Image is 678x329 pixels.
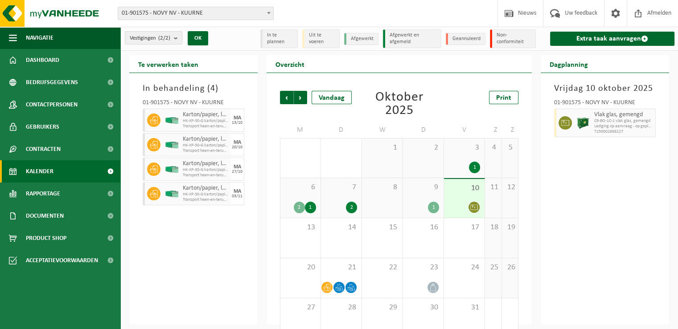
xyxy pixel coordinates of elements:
[118,7,274,20] span: 01-901575 - NOVY NV - KUURNE
[294,91,307,104] span: Volgende
[183,173,229,178] span: Transport heen-en-terug op vaste frequentie
[576,116,590,130] img: CR-BO-1C-1900-MET-01
[234,164,241,170] div: MA
[541,55,597,73] h2: Dagplanning
[302,29,340,48] li: Uit te voeren
[165,191,178,197] img: HK-XP-30-GN-00
[325,303,357,313] span: 28
[158,35,170,41] count: (2/2)
[165,142,178,148] img: HK-XP-30-GN-00
[232,121,242,125] div: 13/10
[285,263,316,272] span: 20
[448,263,480,272] span: 24
[183,192,229,197] span: HK-XP-30-G karton/papier, los (bedrijven)
[448,223,480,232] span: 17
[428,202,439,213] div: 1
[366,223,398,232] span: 15
[448,183,480,193] span: 10
[383,29,441,48] li: Afgewerkt en afgemeld
[130,32,170,45] span: Vestigingen
[325,223,357,232] span: 14
[232,194,242,199] div: 03/11
[183,143,229,148] span: HK-XP-30-G karton/papier, los (bedrijven)
[183,124,229,129] span: Transport heen-en-terug op vaste frequentie
[294,202,305,213] div: 2
[407,223,439,232] span: 16
[26,93,78,116] span: Contactpersonen
[118,7,273,20] span: 01-901575 - NOVY NV - KUURNE
[267,55,313,73] h2: Overzicht
[496,94,511,102] span: Print
[448,303,480,313] span: 31
[125,31,182,45] button: Vestigingen(2/2)
[234,140,241,145] div: MA
[469,162,480,173] div: 1
[280,122,321,138] td: M
[234,115,241,121] div: MA
[26,227,66,249] span: Product Shop
[594,124,653,129] span: Lediging op aanvraag - op geplande route
[489,263,497,272] span: 25
[26,116,59,138] span: Gebruikers
[165,166,178,173] img: HK-XP-30-GN-00
[446,33,485,45] li: Geannuleerd
[506,143,514,153] span: 5
[129,55,207,73] h2: Te verwerken taken
[366,263,398,272] span: 22
[260,29,298,48] li: In te plannen
[285,303,316,313] span: 27
[321,122,362,138] td: D
[26,27,53,49] span: Navigatie
[594,129,653,134] span: T250002868227
[554,82,656,95] h3: Vrijdag 10 oktober 2025
[234,189,241,194] div: MA
[325,263,357,272] span: 21
[489,183,497,192] span: 11
[183,136,229,143] span: Karton/papier, los (bedrijven)
[366,143,398,153] span: 1
[285,223,316,232] span: 13
[403,122,444,138] td: D
[344,33,378,45] li: Afgewerkt
[554,100,656,109] div: 01-901575 - NOVY NV - KUURNE
[188,31,208,45] button: OK
[407,263,439,272] span: 23
[407,143,439,153] span: 2
[489,223,497,232] span: 18
[26,138,61,160] span: Contracten
[485,122,501,138] td: Z
[444,122,485,138] td: V
[183,167,229,173] span: HK-XP-30-G karton/papier, los (bedrijven)
[183,111,229,118] span: Karton/papier, los (bedrijven)
[489,143,497,153] span: 4
[594,111,653,118] span: Vlak glas, gemengd
[407,303,439,313] span: 30
[305,202,316,213] div: 1
[325,183,357,192] span: 7
[183,160,229,167] span: Karton/papier, los (bedrijven)
[26,160,53,183] span: Kalender
[26,71,78,93] span: Bedrijfsgegevens
[489,91,518,104] a: Print
[502,122,519,138] td: Z
[26,183,60,205] span: Rapportage
[490,29,536,48] li: Non-conformiteit
[183,118,229,124] span: HK-XP-30-G karton/papier, los (bedrijven)
[143,100,244,109] div: 01-901575 - NOVY NV - KUURNE
[366,303,398,313] span: 29
[312,91,352,104] div: Vandaag
[232,145,242,150] div: 20/10
[232,170,242,174] div: 27/10
[183,148,229,154] span: Transport heen-en-terug op vaste frequentie
[448,143,480,153] span: 3
[26,249,98,272] span: Acceptatievoorwaarden
[280,91,293,104] span: Vorige
[362,122,403,138] td: W
[362,91,436,118] div: Oktober 2025
[183,197,229,203] span: Transport heen-en-terug op vaste frequentie
[26,205,64,227] span: Documenten
[26,49,59,71] span: Dashboard
[506,223,514,232] span: 19
[165,117,178,124] img: HK-XP-30-GN-00
[183,185,229,192] span: Karton/papier, los (bedrijven)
